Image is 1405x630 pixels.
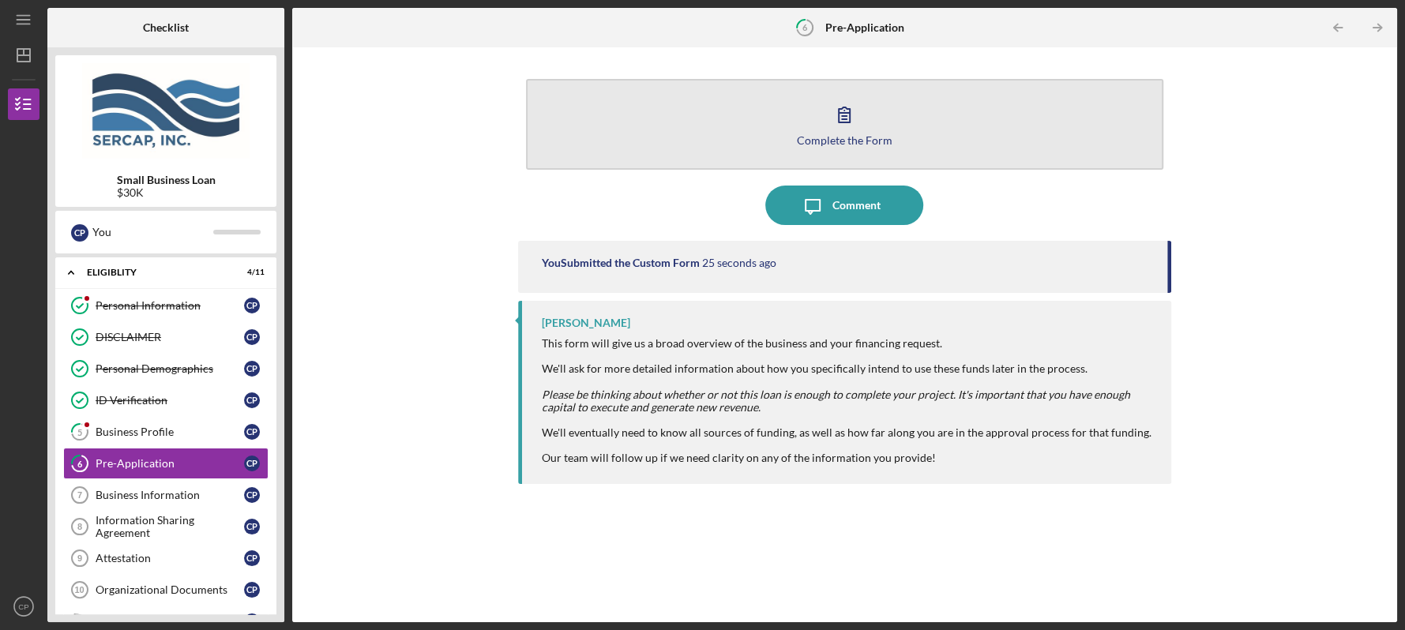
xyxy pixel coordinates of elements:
[244,519,260,534] div: C P
[63,479,269,511] a: 7Business InformationCP
[526,79,1163,170] button: Complete the Form
[244,487,260,503] div: C P
[96,457,244,470] div: Pre-Application
[244,329,260,345] div: C P
[77,427,82,437] tspan: 5
[236,268,265,277] div: 4 / 11
[542,426,1155,439] div: We'll eventually need to know all sources of funding, as well as how far along you are in the app...
[63,448,269,479] a: 6Pre-ApplicationCP
[802,22,808,32] tspan: 6
[244,582,260,598] div: C P
[244,456,260,471] div: C P
[244,298,260,313] div: C P
[542,317,630,329] div: [PERSON_NAME]
[63,290,269,321] a: Personal InformationCP
[63,321,269,353] a: DISCLAIMERCP
[96,362,244,375] div: Personal Demographics
[87,268,225,277] div: Eligiblity
[797,134,892,146] div: Complete the Form
[96,552,244,564] div: Attestation
[77,459,83,469] tspan: 6
[63,574,269,606] a: 10Organizational DocumentsCP
[8,591,39,622] button: CP
[77,490,82,500] tspan: 7
[244,361,260,377] div: C P
[74,585,84,594] tspan: 10
[55,63,276,158] img: Product logo
[542,362,1155,375] div: We'll ask for more detailed information about how you specifically intend to use these funds late...
[117,174,216,186] b: Small Business Loan
[63,384,269,416] a: ID VerificationCP
[71,224,88,242] div: C P
[96,583,244,596] div: Organizational Documents
[96,331,244,343] div: DISCLAIMER
[63,353,269,384] a: Personal DemographicsCP
[77,522,82,531] tspan: 8
[63,511,269,542] a: 8Information Sharing AgreementCP
[825,21,903,34] b: Pre-Application
[63,542,269,574] a: 9AttestationCP
[143,21,189,34] b: Checklist
[542,337,1155,350] div: This form will give us a broad overview of the business and your financing request.
[96,394,244,407] div: ID Verification
[63,416,269,448] a: 5Business ProfileCP
[244,613,260,629] div: C P
[542,257,700,269] div: You Submitted the Custom Form
[244,550,260,566] div: C P
[542,439,1155,464] div: Our team will follow up if we need clarity on any of the information you provide!
[244,424,260,440] div: C P
[702,257,776,269] time: 2025-08-14 19:55
[77,553,82,563] tspan: 9
[96,489,244,501] div: Business Information
[96,514,244,539] div: Information Sharing Agreement
[96,299,244,312] div: Personal Information
[765,186,923,225] button: Comment
[117,186,216,199] div: $30K
[244,392,260,408] div: C P
[832,186,881,225] div: Comment
[18,602,28,611] text: CP
[542,388,1130,414] em: Please be thinking about whether or not this loan is enough to complete your project. It's import...
[96,426,244,438] div: Business Profile
[92,219,213,246] div: You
